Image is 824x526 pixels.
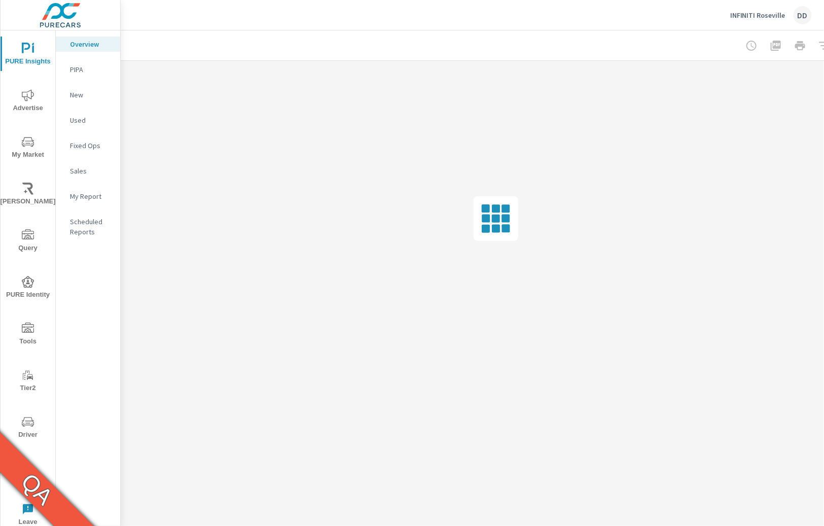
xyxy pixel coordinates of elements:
span: Query [4,229,52,254]
p: Scheduled Reports [70,217,112,237]
p: My Report [70,191,112,201]
div: PIPA [56,62,120,77]
span: Tools [4,323,52,347]
span: Tier2 [4,369,52,394]
div: My Report [56,189,120,204]
span: PURE Identity [4,276,52,301]
div: Overview [56,37,120,52]
span: My Market [4,136,52,161]
span: [PERSON_NAME] [4,183,52,207]
p: Overview [70,39,112,49]
div: Fixed Ops [56,138,120,153]
div: Sales [56,163,120,179]
span: Advertise [4,89,52,114]
div: Used [56,113,120,128]
p: New [70,90,112,100]
p: Fixed Ops [70,141,112,151]
div: DD [794,6,812,24]
span: PURE Insights [4,43,52,67]
span: Operations [4,463,52,487]
span: Driver [4,416,52,441]
p: PIPA [70,64,112,75]
p: INFINITI Roseville [730,11,785,20]
div: New [56,87,120,102]
p: Used [70,115,112,125]
p: Sales [70,166,112,176]
div: Scheduled Reports [56,214,120,239]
